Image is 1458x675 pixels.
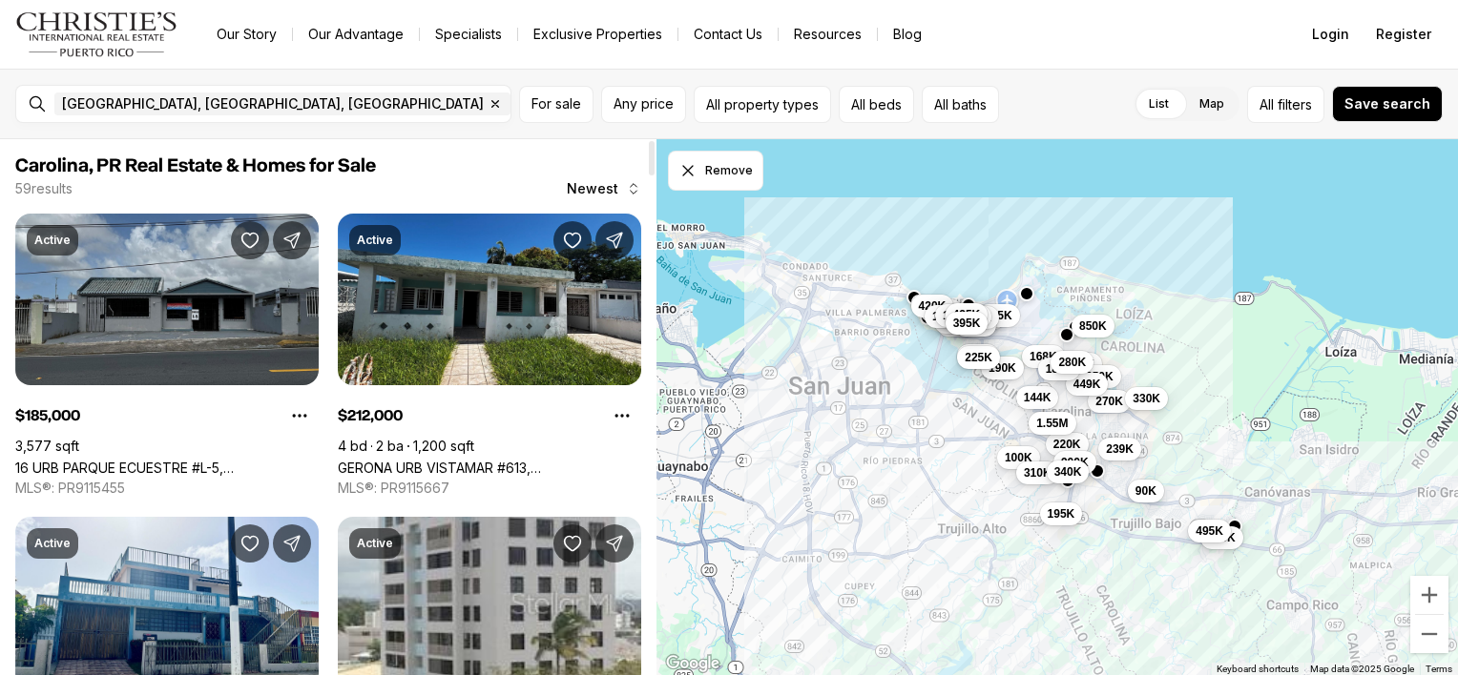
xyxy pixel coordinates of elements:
span: 280K [1058,355,1086,370]
label: Map [1184,87,1239,121]
button: All beds [839,86,914,123]
button: 449K [1066,372,1109,395]
span: 420K [918,298,946,314]
button: Share Property [273,221,311,259]
button: 425K [945,303,988,326]
a: Specialists [420,21,517,48]
label: List [1134,87,1184,121]
span: 900K [1061,455,1089,470]
button: 270K [1088,389,1131,412]
button: 420K [910,295,953,317]
p: Active [34,536,71,551]
button: 1M [935,304,967,327]
button: 195K [1039,501,1082,524]
button: Property options [281,397,319,435]
a: Blog [878,21,937,48]
p: Active [34,233,71,248]
button: 212K [1059,352,1102,375]
span: Save search [1344,96,1430,112]
a: Our Story [201,21,292,48]
span: For sale [531,96,581,112]
span: 1M [943,308,959,323]
button: 225K [957,346,1000,369]
span: 195K [1047,505,1074,521]
button: Allfilters [1247,86,1324,123]
button: Any price [601,86,686,123]
button: 190K [981,356,1024,378]
span: Login [1312,27,1349,42]
span: 90K [1135,482,1156,498]
button: All baths [922,86,999,123]
a: Exclusive Properties [518,21,677,48]
span: 395K [952,315,980,330]
button: Share Property [595,524,634,562]
a: Resources [779,21,877,48]
p: 59 results [15,181,73,196]
button: 355K [956,306,999,329]
span: 220K [1053,436,1081,451]
span: 330K [1133,391,1160,406]
span: 340K [1053,464,1081,480]
span: 425K [941,314,969,329]
button: Share Property [273,524,311,562]
span: 850K [1079,318,1107,334]
span: All [1260,94,1274,114]
span: 239K [1106,441,1134,457]
a: Our Advantage [293,21,419,48]
span: 100K [1005,449,1032,464]
span: Newest [567,181,618,196]
button: Newest [555,170,653,208]
button: 180K [1037,358,1080,380]
span: 250K [1086,368,1114,383]
button: 144K [1016,385,1059,408]
button: 528K [937,314,980,337]
button: 535K [977,304,1020,327]
button: 395K [945,311,988,334]
button: Save Property: 16 URB PARQUE ECUESTRE #L-5 [231,221,269,259]
span: 310K [1024,464,1052,480]
button: Save Property: Cond Esmeralda #7 CALLE AMAPOLA #602 [553,524,592,562]
button: 310K [1016,460,1059,483]
img: logo [15,11,178,57]
p: Active [357,536,393,551]
button: 350K [956,344,999,367]
button: Property options [603,397,641,435]
span: 1.55M [1036,416,1068,431]
button: 220K [1046,432,1089,455]
p: Active [357,233,393,248]
span: 270K [1095,393,1123,408]
button: Dismiss drawing [668,151,763,191]
button: 1.05M [945,305,991,328]
button: 280K [1051,351,1093,374]
span: 225K [965,350,992,365]
button: Register [1364,15,1443,53]
a: GERONA URB VISTAMAR #613, CAROLINA PR, 00983 [338,460,641,476]
button: Login [1301,15,1361,53]
button: Save search [1332,86,1443,122]
span: 425K [952,307,980,322]
span: 1.4M [932,309,958,324]
button: Save Property: GERONA URB VISTAMAR #613 [553,221,592,259]
span: 144K [1024,389,1052,404]
button: 239K [1098,438,1141,460]
span: 535K [985,308,1012,323]
button: 1.4M [925,305,966,328]
button: 340K [1046,460,1089,483]
span: 212K [1067,356,1094,371]
span: [GEOGRAPHIC_DATA], [GEOGRAPHIC_DATA], [GEOGRAPHIC_DATA] [62,96,484,112]
button: For sale [519,86,594,123]
button: 250K [1078,364,1121,387]
button: 850K [1072,315,1114,337]
button: 1.55M [1029,412,1075,435]
button: Share Property [595,221,634,259]
span: 355K [964,310,991,325]
span: Carolina, PR Real Estate & Homes for Sale [15,156,376,175]
button: Save Property: 127 JARDINES DE COUNTRY CLUB #BW127 [231,524,269,562]
span: 168K [1030,348,1057,363]
a: 16 URB PARQUE ECUESTRE #L-5, CAROLINA PR, 00987 [15,460,319,476]
button: 168K [1022,344,1065,367]
span: 190K [989,359,1016,375]
span: filters [1278,94,1312,114]
span: 180K [1045,361,1073,377]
